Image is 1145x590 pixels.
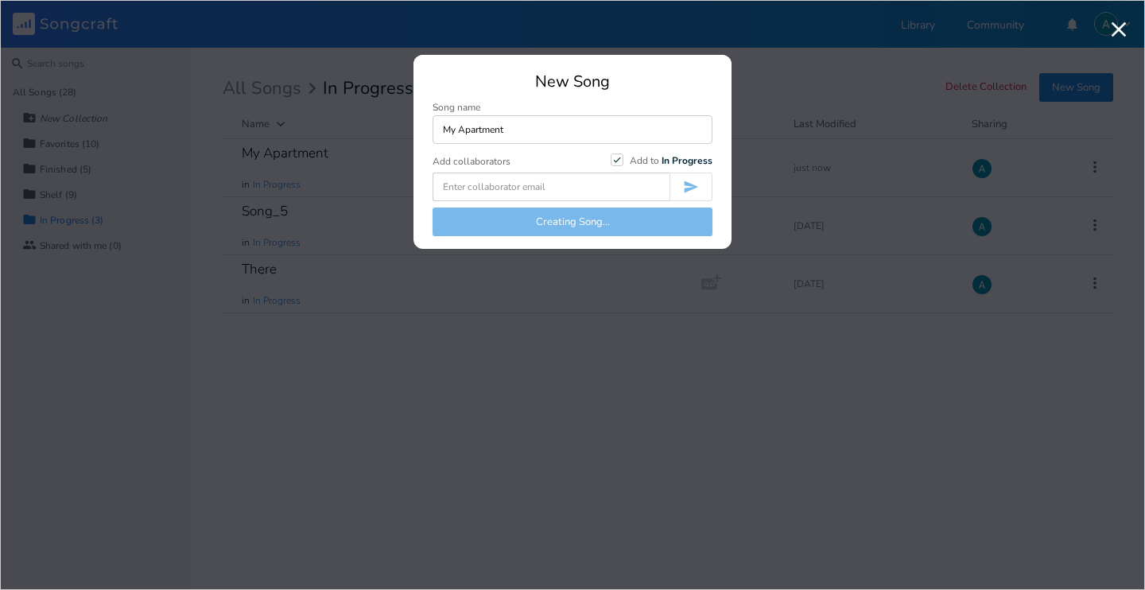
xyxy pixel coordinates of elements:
button: Invite [670,173,712,201]
span: Add to [630,154,712,167]
button: Creating Song... [433,208,712,236]
b: In Progress [662,154,712,167]
input: Enter collaborator email [433,173,670,201]
div: New Song [433,74,712,90]
div: Song name [433,103,712,112]
input: Enter song name [433,115,712,144]
div: Add collaborators [433,157,510,166]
